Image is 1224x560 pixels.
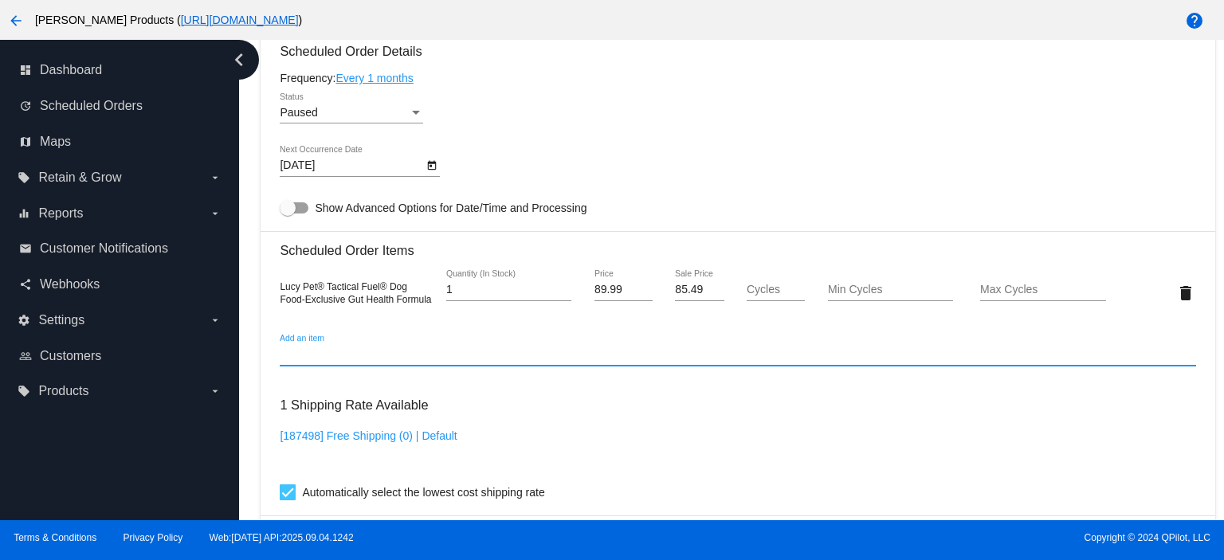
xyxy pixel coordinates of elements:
h3: Scheduled Order Items [280,231,1195,258]
i: equalizer [18,207,30,220]
i: people_outline [19,350,32,362]
span: Retain & Grow [38,170,121,185]
input: Min Cycles [828,284,953,296]
input: Next Occurrence Date [280,159,423,172]
a: [187498] Free Shipping (0) | Default [280,429,457,442]
a: email Customer Notifications [19,236,222,261]
a: map Maps [19,129,222,155]
i: arrow_drop_down [209,171,222,184]
i: dashboard [19,64,32,76]
a: Every 1 months [335,72,413,84]
input: Price [594,284,653,296]
span: Show Advanced Options for Date/Time and Processing [315,200,586,216]
i: local_offer [18,171,30,184]
i: chevron_left [226,47,252,72]
div: Frequency: [280,72,1195,84]
a: dashboard Dashboard [19,57,222,83]
mat-icon: arrow_back [6,11,25,30]
input: Cycles [747,284,805,296]
span: Customer Notifications [40,241,168,256]
i: local_offer [18,385,30,397]
i: email [19,242,32,255]
input: Max Cycles [980,284,1105,296]
h3: 1 Shipping Rate Available [280,388,428,422]
input: Quantity (In Stock) [446,284,571,296]
span: Copyright © 2024 QPilot, LLC [626,532,1210,543]
span: Customers [40,349,101,363]
a: people_outline Customers [19,343,222,369]
i: arrow_drop_down [209,207,222,220]
i: share [19,278,32,291]
i: update [19,100,32,112]
a: Web:[DATE] API:2025.09.04.1242 [210,532,354,543]
span: Maps [40,135,71,149]
button: Open calendar [423,156,440,173]
i: arrow_drop_down [209,385,222,397]
i: arrow_drop_down [209,314,222,327]
i: map [19,135,32,148]
a: update Scheduled Orders [19,93,222,119]
a: share Webhooks [19,272,222,297]
mat-icon: help [1185,11,1204,30]
span: Dashboard [40,63,102,77]
input: Sale Price [675,284,724,296]
span: Webhooks [40,277,100,292]
h3: Scheduled Order Details [280,44,1195,59]
a: [URL][DOMAIN_NAME] [181,14,299,26]
input: Add an item [280,348,1195,361]
a: Privacy Policy [124,532,183,543]
span: Settings [38,313,84,327]
span: Scheduled Orders [40,99,143,113]
span: Products [38,384,88,398]
i: settings [18,314,30,327]
span: Reports [38,206,83,221]
a: Terms & Conditions [14,532,96,543]
span: Paused [280,106,317,119]
span: [PERSON_NAME] Products ( ) [35,14,302,26]
mat-icon: delete [1176,284,1195,303]
mat-select: Status [280,107,423,119]
span: Automatically select the lowest cost shipping rate [302,483,544,502]
span: Lucy Pet® Tactical Fuel® Dog Food-Exclusive Gut Health Formula [280,281,431,305]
